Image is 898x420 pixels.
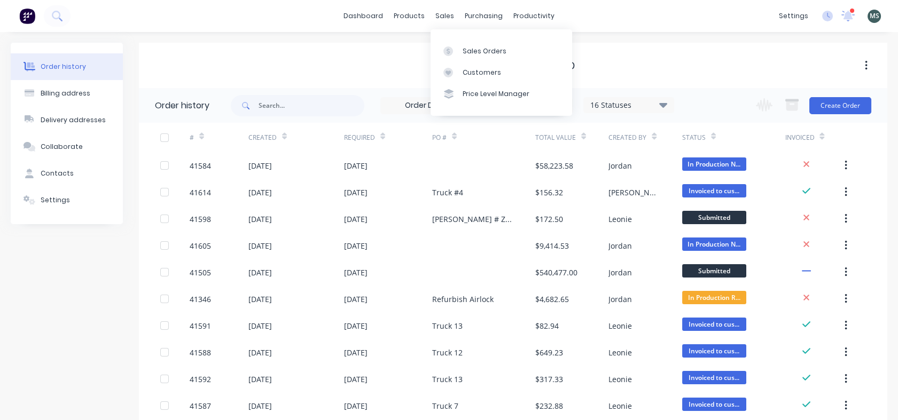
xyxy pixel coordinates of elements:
div: $649.23 [535,347,563,358]
span: In Production N... [682,237,746,251]
div: Leonie [608,400,632,411]
div: [DATE] [344,374,368,385]
div: Required [344,123,432,152]
div: 41587 [190,400,211,411]
div: $9,414.53 [535,240,569,251]
div: $156.32 [535,187,563,198]
div: Jordan [608,240,632,251]
div: 41592 [190,374,211,385]
div: Created [248,133,277,142]
div: Status [682,133,706,142]
div: [DATE] [344,213,368,225]
div: Leonie [608,347,632,358]
div: Price Level Manager [463,89,529,99]
div: Invoiced [785,123,844,152]
div: Created [248,123,344,152]
div: [DATE] [344,160,368,171]
div: 41591 [190,320,211,331]
span: Submitted [682,264,746,278]
span: Submitted [682,211,746,224]
div: Truck #4 [432,187,463,198]
div: [DATE] [344,187,368,198]
div: Invoiced [785,133,814,142]
span: Invoiced to cus... [682,371,746,384]
a: Sales Orders [431,40,572,61]
span: Invoiced to cus... [682,184,746,197]
div: 16 Statuses [584,99,674,111]
button: Order history [11,53,123,80]
input: Search... [259,95,364,116]
div: [DATE] [248,160,272,171]
div: Sales Orders [463,46,506,56]
span: Invoiced to cus... [682,318,746,331]
div: Leonie [608,320,632,331]
div: $58,223.58 [535,160,573,171]
div: Truck 12 [432,347,463,358]
span: In Production R... [682,291,746,304]
div: # [190,123,248,152]
a: dashboard [338,8,388,24]
div: PO # [432,133,447,142]
div: purchasing [459,8,508,24]
div: [DATE] [344,294,368,305]
div: $82.94 [535,320,559,331]
div: Leonie [608,374,632,385]
div: [DATE] [344,320,368,331]
div: $172.50 [535,213,563,225]
div: Created By [608,123,682,152]
div: Order history [41,62,86,72]
div: [PERSON_NAME] # Z399G [432,213,514,225]
div: productivity [508,8,560,24]
div: PO # [432,123,535,152]
div: Collaborate [41,142,83,152]
div: Order history [155,99,209,112]
div: Jordan [608,160,632,171]
a: Price Level Manager [431,83,572,105]
div: [DATE] [248,187,272,198]
div: 41598 [190,213,211,225]
div: Customers [463,68,501,77]
div: [DATE] [248,294,272,305]
div: 41614 [190,187,211,198]
div: [DATE] [248,267,272,278]
div: [DATE] [344,240,368,251]
div: [DATE] [248,400,272,411]
div: [DATE] [248,240,272,251]
div: [DATE] [344,400,368,411]
div: Truck 13 [432,320,463,331]
div: products [388,8,430,24]
div: [DATE] [248,320,272,331]
div: [DATE] [248,213,272,225]
span: MS [870,11,879,21]
div: 41605 [190,240,211,251]
div: 41584 [190,160,211,171]
div: sales [430,8,459,24]
div: Total Value [535,123,609,152]
div: [DATE] [344,267,368,278]
div: 41346 [190,294,211,305]
div: # [190,133,194,142]
div: [DATE] [248,347,272,358]
div: Leonie [608,213,632,225]
div: Status [682,123,785,152]
button: Collaborate [11,133,123,160]
div: Delivery addresses [41,115,106,125]
div: Jordan [608,294,632,305]
input: Order Date [381,98,471,114]
button: Delivery addresses [11,107,123,133]
span: In Production N... [682,157,746,171]
img: Factory [19,8,35,24]
div: $4,682.65 [535,294,569,305]
button: Billing address [11,80,123,107]
div: $232.88 [535,400,563,411]
div: Settings [41,195,70,205]
span: Invoiced to cus... [682,344,746,358]
button: Contacts [11,160,123,187]
div: Truck 7 [432,400,458,411]
div: Contacts [41,169,74,178]
div: 41505 [190,267,211,278]
div: Billing address [41,89,90,98]
div: Jordan [608,267,632,278]
div: $317.33 [535,374,563,385]
div: [DATE] [248,374,272,385]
